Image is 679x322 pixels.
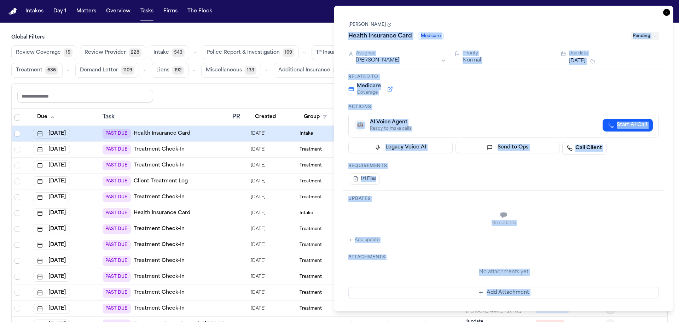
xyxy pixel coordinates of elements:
[75,63,139,78] button: Demand Letter1109
[245,66,256,75] span: 133
[251,256,266,266] span: 7/28/2025, 9:08:25 PM
[14,131,20,136] span: Select row
[346,30,415,42] h1: Health Insurance Card
[129,48,141,57] span: 228
[14,226,20,232] span: Select row
[134,241,185,248] a: Treatment Check-In
[463,57,481,64] button: Normal
[348,196,659,202] h3: Updates
[134,257,185,264] a: Treatment Check-In
[33,288,70,298] button: [DATE]
[350,173,379,185] button: 1/1 Files
[348,287,659,298] button: Add Attachment
[300,210,313,216] span: Intake
[172,66,184,75] span: 192
[103,176,131,186] span: PAST DUE
[251,272,266,282] span: 7/8/2025, 10:18:03 AM
[14,258,20,264] span: Select row
[74,5,99,18] a: Matters
[14,210,20,216] span: Select row
[201,63,261,78] button: Miscellaneous133
[134,273,185,280] a: Treatment Check-In
[348,163,659,169] h3: Requirements
[361,176,376,182] span: 1/1 Files
[185,5,215,18] button: The Flock
[300,131,313,136] span: Intake
[23,5,46,18] button: Intakes
[333,66,340,75] span: 0
[312,45,368,60] button: 1P Insurance248
[348,254,659,260] h3: Attachments
[103,113,227,121] div: Task
[300,194,322,200] span: Treatment
[300,226,322,232] span: Treatment
[463,51,553,56] div: Priority
[370,119,411,126] div: AI Voice Agent
[134,289,185,296] a: Treatment Check-In
[370,126,411,131] div: Ready to make calls
[251,111,280,123] button: Created
[134,305,185,312] a: Treatment Check-In
[251,160,266,170] span: 4/17/2025, 12:07:47 PM
[138,5,156,18] a: Tasks
[11,45,77,60] button: Review Coverage15
[103,224,131,234] span: PAST DUE
[103,256,131,266] span: PAST DUE
[232,113,245,121] div: PR
[348,74,659,80] h3: Related to
[14,114,20,120] span: Select all
[348,220,659,226] div: No updates
[202,45,299,60] button: Police Report & Investigation109
[348,104,659,110] h3: Actions
[300,163,322,168] span: Treatment
[300,258,322,264] span: Treatment
[134,178,188,185] a: Client Treatment Log
[172,48,185,57] span: 543
[357,90,381,95] span: Coverage
[103,304,131,314] span: PAST DUE
[134,130,190,137] a: Health Insurance Card
[300,111,331,123] button: Group
[16,49,61,56] span: Review Coverage
[33,145,70,154] button: [DATE]
[103,160,131,170] span: PAST DUE
[14,242,20,248] span: Select row
[300,306,322,311] span: Treatment
[149,45,189,60] button: Intake543
[103,192,131,202] span: PAST DUE
[569,51,659,56] div: Due date
[156,67,169,74] span: Liens
[33,240,70,250] button: [DATE]
[569,58,586,65] button: [DATE]
[14,178,20,184] span: Select row
[134,146,185,153] a: Treatment Check-In
[348,269,659,276] div: No attachments yet
[251,176,266,186] span: 3/6/2025, 5:44:53 PM
[418,32,444,40] span: Medicare
[300,178,322,184] span: Treatment
[51,5,69,18] button: Day 1
[33,160,70,170] button: [DATE]
[617,122,647,129] span: Start AI Call
[14,194,20,200] span: Select row
[251,145,266,154] span: 7/23/2025, 7:50:05 AM
[33,176,70,186] button: [DATE]
[80,45,146,60] button: Review Provider228
[33,272,70,282] button: [DATE]
[134,226,185,233] a: Treatment Check-In
[14,290,20,295] span: Select row
[161,5,180,18] button: Firms
[33,256,70,266] button: [DATE]
[33,224,70,234] button: [DATE]
[14,306,20,311] span: Select row
[8,8,17,15] a: Home
[33,129,70,139] button: [DATE]
[103,5,133,18] a: Overview
[14,274,20,280] span: Select row
[8,8,17,15] img: Finch Logo
[152,63,188,78] button: Liens192
[103,208,131,218] span: PAST DUE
